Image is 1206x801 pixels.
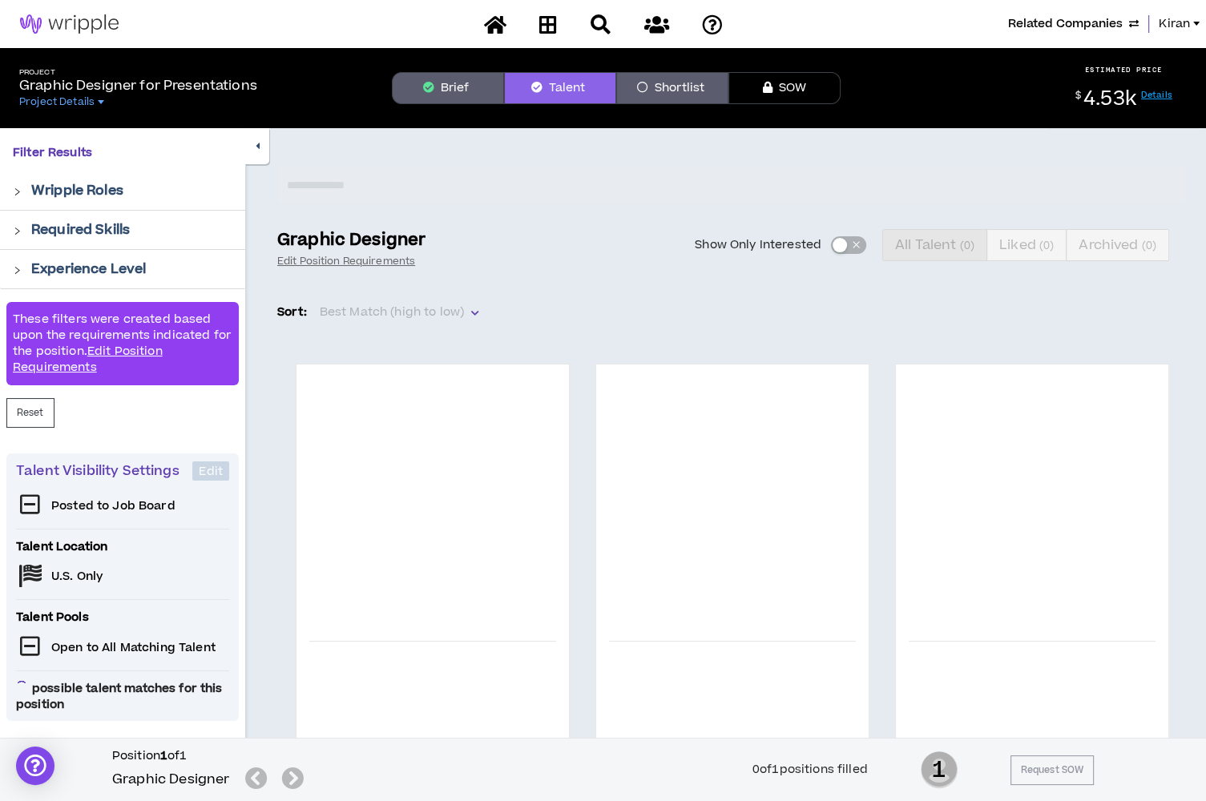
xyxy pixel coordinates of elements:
div: These filters were created based upon the requirements indicated for the position. [6,302,239,385]
small: ( 0 ) [1142,238,1156,253]
span: right [13,227,22,235]
div: 0 of 1 positions filled [752,761,868,779]
small: ( 0 ) [960,238,974,253]
div: Open Intercom Messenger [16,747,54,785]
p: Wripple Roles [31,181,123,200]
p: Required Skills [31,220,130,239]
sup: $ [1075,89,1080,103]
span: Archived [1079,226,1156,264]
button: Edit [192,461,229,481]
p: Graphic Designer [277,229,426,252]
button: Related Companies [1008,15,1139,33]
p: Filter Results [13,144,232,162]
button: Reset [6,398,54,428]
p: Talent Visibility Settings [16,461,192,481]
h6: Position of 1 [112,748,310,764]
p: Experience Level [31,260,146,279]
p: Sort: [277,304,307,321]
span: Related Companies [1008,15,1123,33]
button: SOW [728,72,841,104]
h5: Project [19,68,257,77]
span: 4.53k [1083,85,1136,113]
span: Kiran [1159,15,1190,33]
span: All Talent [895,226,974,264]
button: Talent [504,72,616,104]
a: Edit Position Requirements [277,255,415,268]
span: right [13,266,22,275]
p: Posted to Job Board [51,498,175,514]
a: Edit Position Requirements [13,343,163,376]
button: Shortlist [616,72,728,104]
p: Graphic Designer for Presentations [19,76,257,95]
button: Brief [392,72,504,104]
button: Request SOW [1010,755,1094,785]
span: Liked [999,226,1054,264]
span: possible talent matches for this position [16,681,229,713]
span: right [13,187,22,196]
p: ESTIMATED PRICE [1085,65,1163,74]
span: 1 [921,750,958,790]
small: ( 0 ) [1039,238,1054,253]
h5: Graphic Designer [112,770,230,789]
span: Best Match (high to low) [320,300,478,324]
b: 1 [160,747,167,764]
a: Details [1141,89,1172,101]
span: Project Details [19,95,95,108]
